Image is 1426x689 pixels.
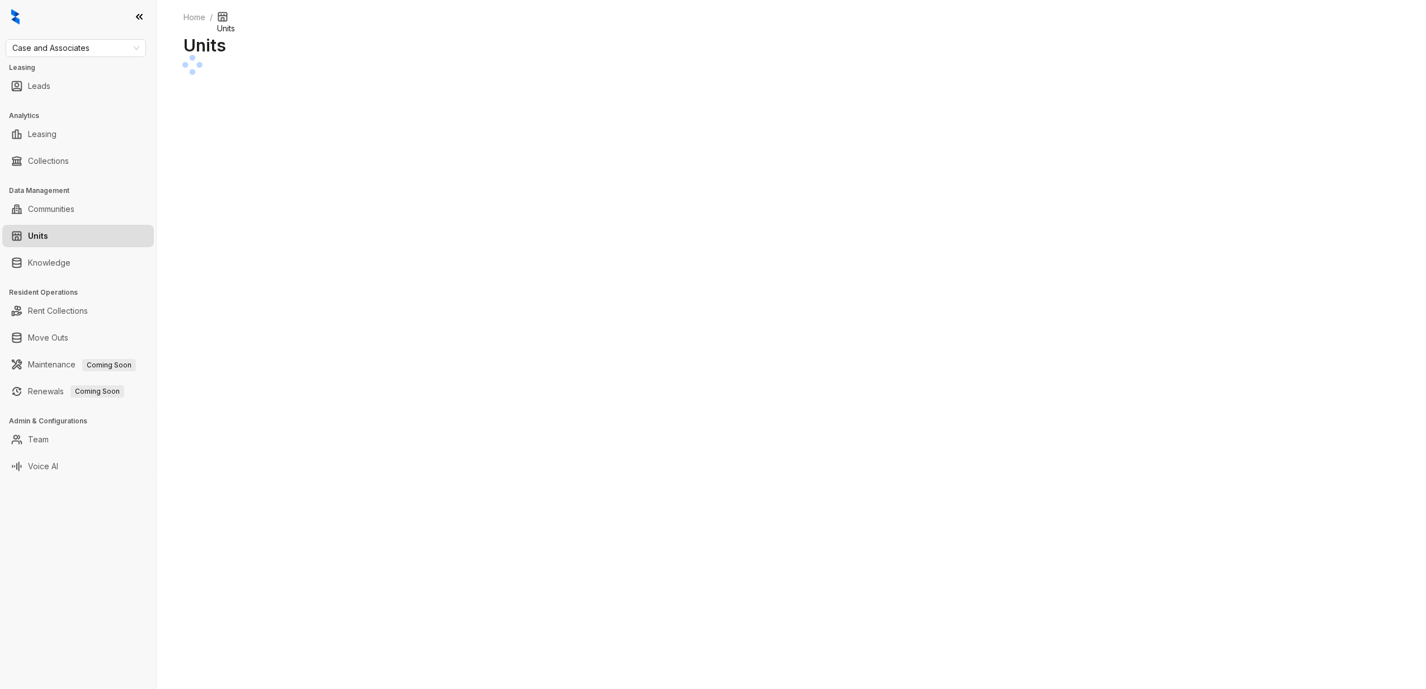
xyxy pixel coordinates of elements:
[181,11,208,23] a: Home
[28,75,50,97] a: Leads
[2,300,154,322] li: Rent Collections
[2,75,154,97] li: Leads
[28,252,70,274] a: Knowledge
[28,327,68,349] a: Move Outs
[2,327,154,349] li: Move Outs
[9,287,156,298] h3: Resident Operations
[2,123,154,145] li: Leasing
[70,385,124,398] span: Coming Soon
[28,123,57,145] a: Leasing
[28,150,69,172] a: Collections
[28,300,88,322] a: Rent Collections
[9,416,156,426] h3: Admin & Configurations
[183,35,1399,56] h2: Units
[2,380,154,403] li: Renewals
[9,63,156,73] h3: Leasing
[2,455,154,478] li: Voice AI
[28,198,74,220] a: Communities
[12,40,139,56] span: Case and Associates
[210,11,213,35] li: /
[2,252,154,274] li: Knowledge
[28,225,48,247] a: Units
[9,186,156,196] h3: Data Management
[2,225,154,247] li: Units
[28,380,124,403] a: RenewalsComing Soon
[9,111,156,121] h3: Analytics
[28,428,49,451] a: Team
[11,9,20,25] img: logo
[82,359,136,371] span: Coming Soon
[2,353,154,376] li: Maintenance
[28,455,58,478] a: Voice AI
[2,428,154,451] li: Team
[217,11,235,33] span: Units
[2,198,154,220] li: Communities
[2,150,154,172] li: Collections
